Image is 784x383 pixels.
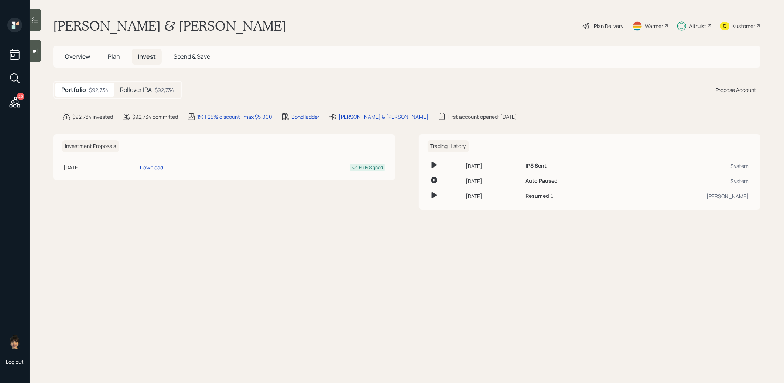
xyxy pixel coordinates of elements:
[89,86,108,94] div: $92,734
[716,86,760,94] div: Propose Account +
[72,113,113,121] div: $92,734 invested
[525,163,547,169] h6: IPS Sent
[466,192,520,200] div: [DATE]
[53,18,286,34] h1: [PERSON_NAME] & [PERSON_NAME]
[466,177,520,185] div: [DATE]
[108,52,120,61] span: Plan
[197,113,272,121] div: 1% | 25% discount | max $5,000
[339,113,428,121] div: [PERSON_NAME] & [PERSON_NAME]
[155,86,174,94] div: $92,734
[428,140,469,152] h6: Trading History
[62,140,119,152] h6: Investment Proposals
[525,178,558,184] h6: Auto Paused
[448,113,517,121] div: First account opened: [DATE]
[732,22,755,30] div: Kustomer
[138,52,156,61] span: Invest
[7,335,22,349] img: treva-nostdahl-headshot.png
[466,162,520,170] div: [DATE]
[645,22,663,30] div: Warmer
[359,164,383,171] div: Fully Signed
[594,22,623,30] div: Plan Delivery
[525,193,549,199] h6: Resumed
[627,192,749,200] div: [PERSON_NAME]
[65,52,90,61] span: Overview
[689,22,706,30] div: Altruist
[64,163,137,171] div: [DATE]
[120,86,152,93] h5: Rollover IRA
[627,177,749,185] div: System
[140,163,163,171] div: Download
[17,93,24,100] div: 25
[61,86,86,93] h5: Portfolio
[132,113,178,121] div: $92,734 committed
[174,52,210,61] span: Spend & Save
[627,162,749,170] div: System
[291,113,319,121] div: Bond ladder
[6,358,24,365] div: Log out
